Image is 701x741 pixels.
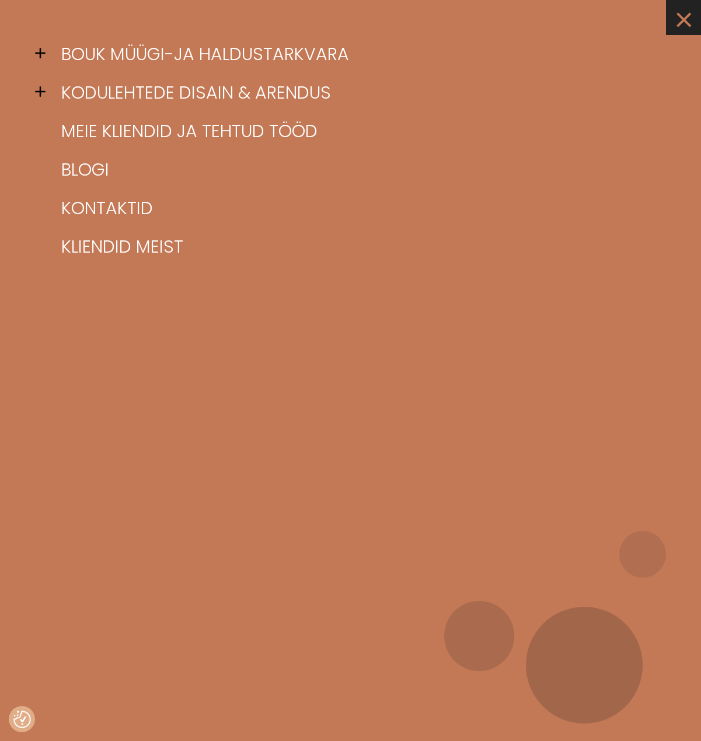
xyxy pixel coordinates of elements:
[13,711,31,728] button: Nõusolekueelistused
[53,189,666,228] a: Kontaktid
[53,112,666,151] a: Meie kliendid ja tehtud tööd
[53,35,666,74] a: BOUK müügi-ja haldustarkvara
[53,74,666,112] a: Kodulehtede disain & arendus
[53,151,666,189] a: Blogi
[13,711,31,728] img: Revisit consent button
[53,228,666,266] a: Kliendid meist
